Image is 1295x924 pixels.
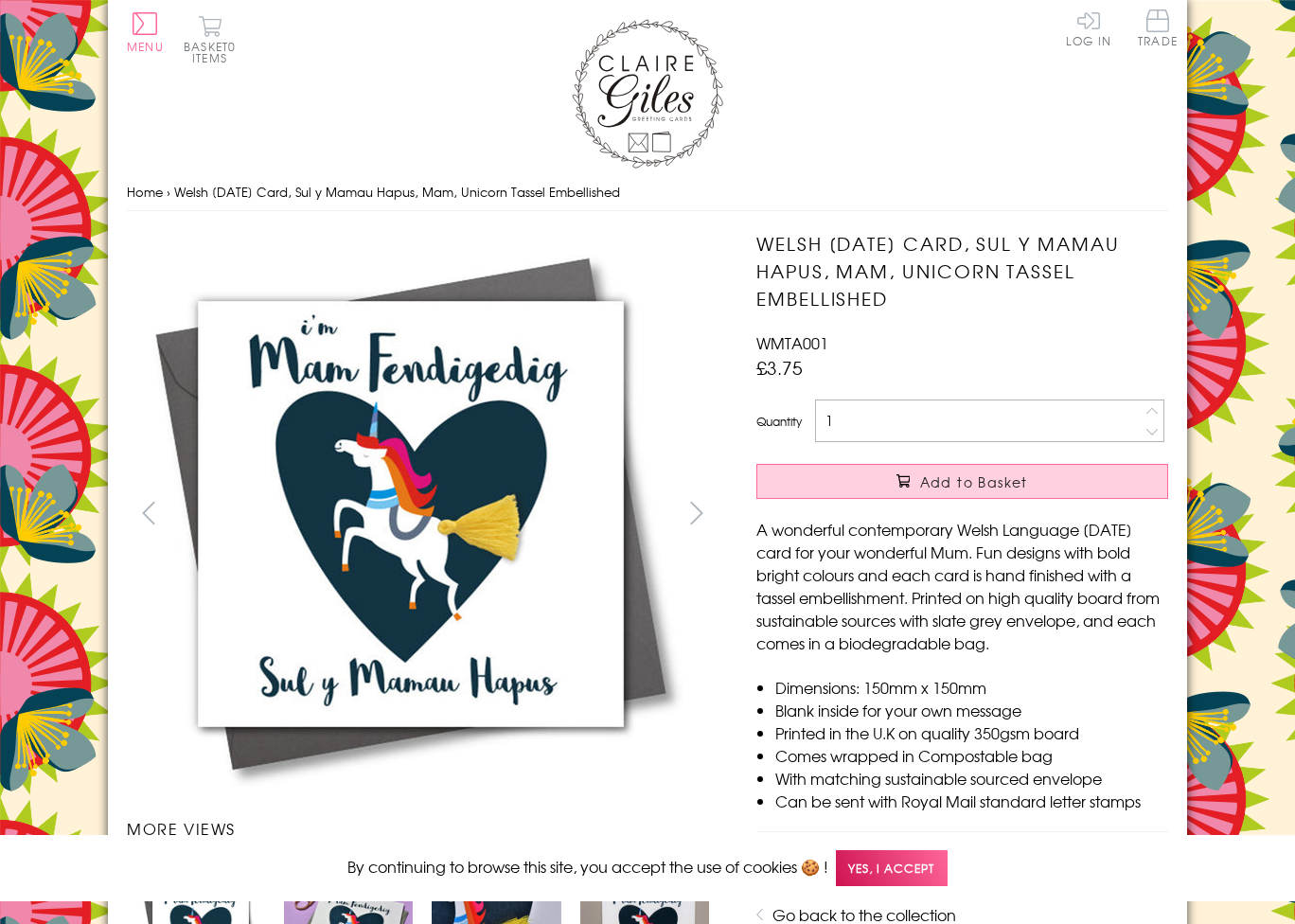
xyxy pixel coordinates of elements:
span: WMTA001 [756,331,828,354]
button: Add to Basket [756,464,1168,499]
button: Basket0 items [184,15,236,63]
span: Menu [127,38,164,55]
li: Blank inside for your own message [775,699,1168,721]
label: Quantity [756,413,802,430]
button: Menu [127,12,164,52]
button: next [676,491,718,534]
img: Welsh Mother's Day Card, Sul y Mamau Hapus, Mam, Unicorn Tassel Embellished [718,230,1286,798]
a: Log In [1066,9,1111,46]
h1: Welsh [DATE] Card, Sul y Mamau Hapus, Mam, Unicorn Tassel Embellished [756,230,1168,311]
span: › [167,183,170,201]
a: Home [127,183,163,201]
p: A wonderful contemporary Welsh Language [DATE] card for your wonderful Mum. Fun designs with bold... [756,518,1168,654]
button: prev [127,491,169,534]
img: Welsh Mother's Day Card, Sul y Mamau Hapus, Mam, Unicorn Tassel Embellished [127,230,695,798]
li: With matching sustainable sourced envelope [775,767,1168,790]
li: Dimensions: 150mm x 150mm [775,676,1168,699]
img: Claire Giles Greetings Cards [572,19,723,169]
span: Yes, I accept [836,850,948,887]
span: 0 items [192,38,236,66]
span: Add to Basket [920,472,1028,491]
li: Can be sent with Royal Mail standard letter stamps [775,790,1168,812]
li: Printed in the U.K on quality 350gsm board [775,721,1168,744]
nav: breadcrumbs [127,173,1168,212]
h3: More views [127,817,718,840]
span: Welsh [DATE] Card, Sul y Mamau Hapus, Mam, Unicorn Tassel Embellished [174,183,620,201]
span: Trade [1138,9,1178,46]
a: Trade [1138,9,1178,50]
li: Comes wrapped in Compostable bag [775,744,1168,767]
span: £3.75 [756,354,803,381]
